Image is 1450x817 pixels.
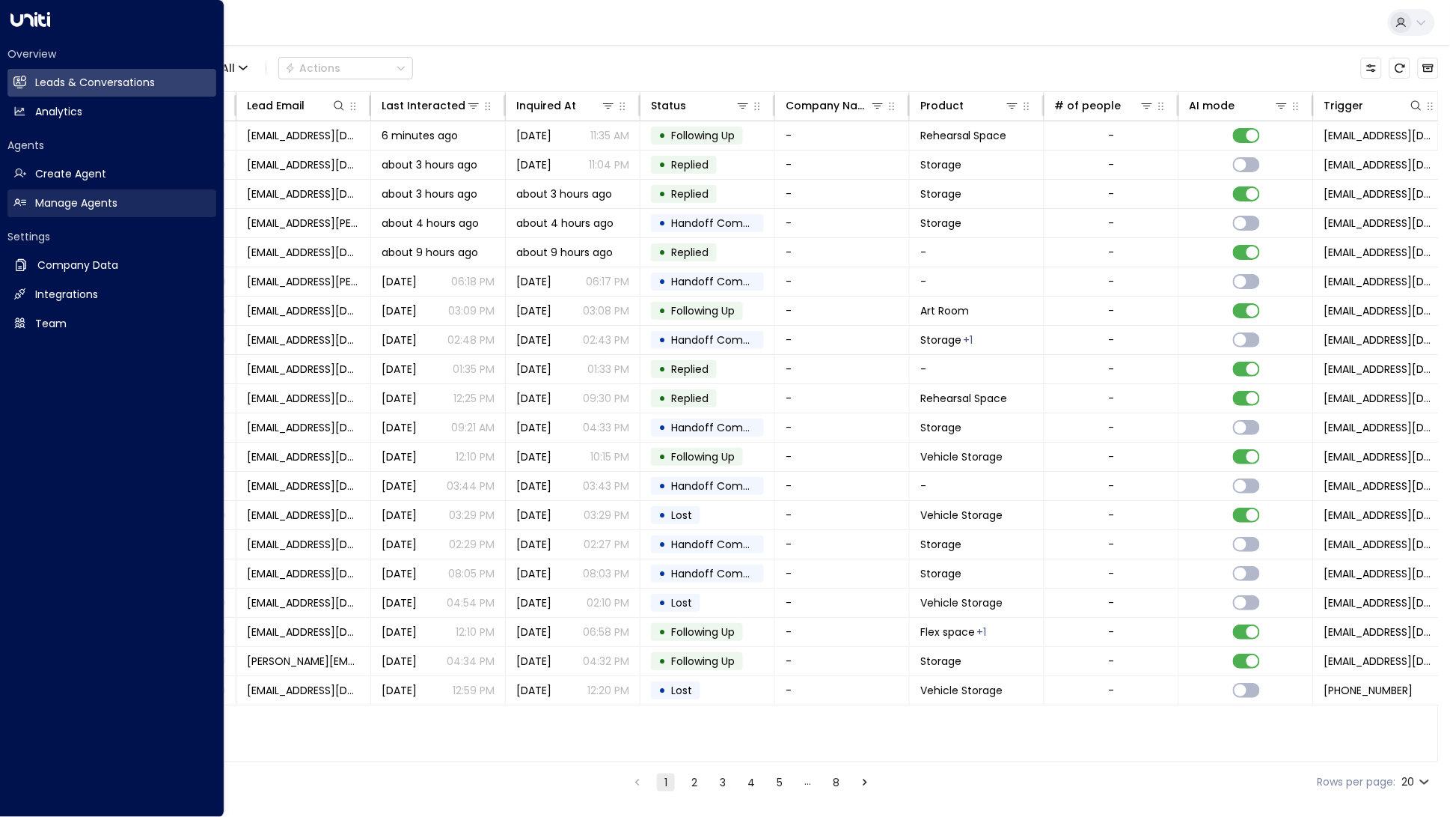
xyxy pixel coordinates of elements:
td: - [775,472,910,500]
span: +17248168209 [1324,683,1413,698]
span: hello@storagepug.com [1324,128,1437,143]
span: Yesterday [516,332,551,347]
div: Lead Email [247,97,305,115]
span: about 9 hours ago [516,245,613,260]
div: 20 [1402,771,1433,793]
a: Manage Agents [7,189,216,217]
span: Sep 12, 2025 [382,420,417,435]
td: - [775,180,910,208]
p: 02:29 PM [449,537,495,552]
span: hello@storagepug.com [1324,186,1437,201]
div: • [658,210,666,236]
span: Sep 30, 2025 [382,537,417,552]
span: hello@storagepug.com [1324,391,1437,406]
span: hello@storagepug.com [1324,479,1437,493]
div: Trigger [1324,97,1424,115]
td: - [775,530,910,559]
p: 01:35 PM [453,362,495,377]
span: Rehearsal Space [920,128,1007,143]
p: 03:29 PM [584,508,629,523]
td: - [910,355,1044,383]
div: Product [920,97,964,115]
td: - [910,267,1044,296]
span: hello@storagepug.com [1324,449,1437,464]
span: Following Up [671,128,735,143]
p: 04:54 PM [447,595,495,610]
div: • [658,444,666,470]
p: 08:03 PM [583,566,629,581]
span: rahjonpirl@yahoo.com [247,449,360,464]
div: - [1109,391,1115,406]
button: Go to page 2 [685,774,703,792]
span: Replied [671,157,709,172]
td: - [775,209,910,237]
td: - [775,121,910,150]
span: Replied [671,245,709,260]
span: Sep 29, 2025 [516,566,551,581]
div: Inquired At [516,97,616,115]
p: 12:20 PM [587,683,629,698]
td: - [775,267,910,296]
span: Sep 10, 2025 [516,595,551,610]
p: 02:10 PM [587,595,629,610]
td: - [775,384,910,413]
div: Last Interacted [382,97,465,115]
span: abuefort@gmail.com [247,625,360,640]
div: • [658,532,666,557]
div: Trigger [1324,97,1364,115]
span: Sep 29, 2025 [382,595,417,610]
nav: pagination navigation [628,773,875,792]
td: - [775,443,910,471]
p: 12:10 PM [456,625,495,640]
span: Sep 30, 2025 [516,479,551,493]
div: • [658,415,666,440]
div: • [658,240,666,265]
div: # of people [1055,97,1122,115]
div: - [1109,625,1115,640]
span: about 3 hours ago [382,186,477,201]
span: Handoff Completed [671,332,777,347]
span: Sep 30, 2025 [516,391,551,406]
div: - [1109,128,1115,143]
span: beneventodominic@gmail.com [247,157,360,172]
span: Yesterday [382,303,417,318]
p: 01:33 PM [587,362,629,377]
div: - [1109,508,1115,523]
span: hello@storagepug.com [1324,566,1437,581]
span: Yesterday [516,362,551,377]
span: hello@storagepug.com [1324,157,1437,172]
span: bkrills@wpxi.com [247,595,360,610]
span: hello@storagepug.com [1324,420,1437,435]
span: Handoff Completed [671,479,777,493]
h2: Settings [7,229,216,244]
span: thecartwrights10@gmail.com [247,332,360,347]
div: • [658,356,666,382]
div: • [658,152,666,177]
td: - [775,618,910,646]
td: - [910,238,1044,267]
div: - [1109,683,1115,698]
p: 02:43 PM [583,332,629,347]
div: - [1109,245,1115,260]
span: Following Up [671,303,735,318]
h2: Create Agent [35,166,106,182]
td: - [775,676,910,705]
a: Create Agent [7,160,216,188]
span: hello@storagepug.com [1324,625,1437,640]
span: Replied [671,362,709,377]
span: Handoff Completed [671,274,777,289]
span: Yesterday [382,362,417,377]
span: Storage [920,216,961,231]
p: 03:08 PM [583,303,629,318]
div: - [1109,274,1115,289]
button: Actions [278,57,413,79]
div: • [658,473,666,499]
span: Handoff Completed [671,216,777,231]
p: 02:27 PM [584,537,629,552]
div: Company Name [786,97,870,115]
div: - [1109,566,1115,581]
p: 06:58 PM [583,625,629,640]
span: lisabaneart@gmail.com [247,362,360,377]
span: Sep 23, 2025 [516,625,551,640]
span: Sep 30, 2025 [382,479,417,493]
